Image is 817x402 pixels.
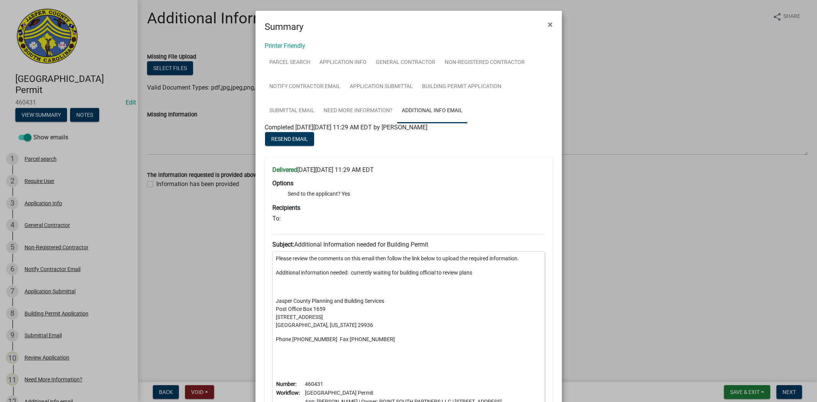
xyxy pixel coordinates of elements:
[276,297,542,329] p: Jasper County Planning and Building Services Post Office Box 1659 [STREET_ADDRESS] [GEOGRAPHIC_DA...
[345,75,418,99] a: Application Submittal
[371,51,440,75] a: General Contractor
[265,42,305,49] a: Printer Friendly
[319,99,397,123] a: Need More Information?
[265,75,345,99] a: Notify Contractor Email
[272,241,545,248] h6: Additional Information needed for Building Permit
[272,166,297,173] strong: Delivered
[305,380,542,389] td: 460431
[440,51,529,75] a: Non-Registered Contractor
[276,255,542,263] p: Please review the comments on this email then follow the link below to upload the required inform...
[271,136,308,142] span: Resend Email
[276,269,542,277] p: Additional information needed: currently waiting for building official to review plans
[397,99,467,123] a: Additional info email
[305,389,542,397] td: [GEOGRAPHIC_DATA] Permit
[272,180,293,187] strong: Options
[418,75,506,99] a: Building Permit Application
[272,241,294,248] strong: Subject:
[265,124,427,131] span: Completed [DATE][DATE] 11:29 AM EDT by [PERSON_NAME]
[276,390,300,396] b: Workflow:
[265,51,315,75] a: Parcel search
[272,215,545,222] h6: To:
[272,204,300,211] strong: Recipients
[288,190,545,198] li: Send to the applicant? Yes
[315,51,371,75] a: Application Info
[276,335,542,343] p: Phone [PHONE_NUMBER] Fax [PHONE_NUMBER]
[276,381,296,387] b: Number:
[542,14,559,35] button: Close
[265,132,314,146] button: Resend Email
[548,19,553,30] span: ×
[272,166,545,173] h6: [DATE][DATE] 11:29 AM EDT
[265,99,319,123] a: Submittal Email
[265,20,303,34] h4: Summary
